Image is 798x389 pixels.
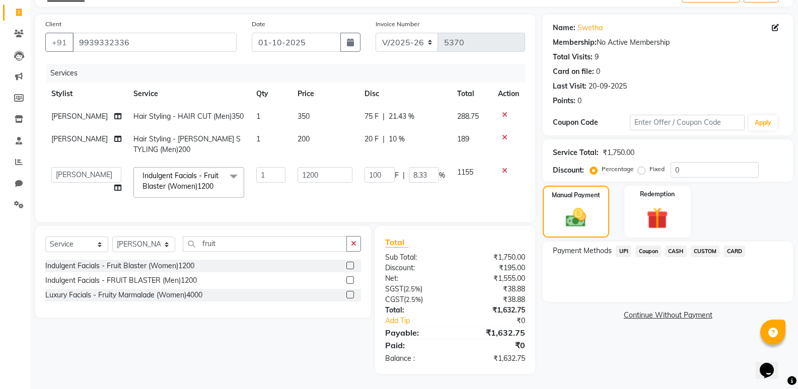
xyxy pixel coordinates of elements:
[455,284,533,294] div: ₹38.88
[378,353,455,364] div: Balance :
[127,83,250,105] th: Service
[723,246,745,257] span: CARD
[45,20,61,29] label: Client
[455,339,533,351] div: ₹0
[553,117,629,128] div: Coupon Code
[455,353,533,364] div: ₹1,632.75
[378,294,455,305] div: ( )
[455,294,533,305] div: ₹38.88
[378,284,455,294] div: ( )
[451,83,492,105] th: Total
[51,134,108,143] span: [PERSON_NAME]
[455,273,533,284] div: ₹1,555.00
[553,52,593,62] div: Total Visits:
[252,20,265,29] label: Date
[749,115,777,130] button: Apply
[603,147,634,158] div: ₹1,750.00
[457,168,473,177] span: 1155
[51,112,108,121] span: [PERSON_NAME]
[45,290,202,300] div: Luxury Facials - Fruity Marmalade (Women)4000
[256,112,260,121] span: 1
[383,111,385,122] span: |
[358,83,451,105] th: Disc
[45,275,197,286] div: Indulgent Facials - FRUIT BLASTER (Men)1200
[756,349,788,379] iframe: chat widget
[455,327,533,339] div: ₹1,632.75
[455,305,533,316] div: ₹1,632.75
[378,316,468,326] a: Add Tip
[383,134,385,144] span: |
[365,111,379,122] span: 75 F
[406,295,421,303] span: 2.5%
[640,190,675,199] label: Redemption
[378,252,455,263] div: Sub Total:
[378,263,455,273] div: Discount:
[389,134,405,144] span: 10 %
[553,165,584,176] div: Discount:
[405,285,420,293] span: 2.5%
[552,191,600,200] label: Manual Payment
[635,246,661,257] span: Coupon
[553,147,599,158] div: Service Total:
[455,252,533,263] div: ₹1,750.00
[45,83,127,105] th: Stylist
[553,23,575,33] div: Name:
[577,23,603,33] a: Swetha
[385,237,408,248] span: Total
[385,284,403,293] span: SGST
[553,96,575,106] div: Points:
[589,81,627,92] div: 20-09-2025
[640,205,675,231] img: _gift.svg
[389,111,414,122] span: 21.43 %
[665,246,687,257] span: CASH
[455,263,533,273] div: ₹195.00
[595,52,599,62] div: 9
[395,170,399,181] span: F
[298,112,310,121] span: 350
[439,170,445,181] span: %
[553,81,587,92] div: Last Visit:
[468,316,533,326] div: ₹0
[133,134,241,154] span: Hair Styling - [PERSON_NAME] STYLING (Men)200
[142,171,219,191] span: Indulgent Facials - Fruit Blaster (Women)1200
[559,206,593,229] img: _cash.svg
[378,273,455,284] div: Net:
[649,165,665,174] label: Fixed
[385,295,404,304] span: CGST
[691,246,720,257] span: CUSTOM
[616,246,631,257] span: UPI
[403,170,405,181] span: |
[378,305,455,316] div: Total:
[45,261,194,271] div: Indulgent Facials - Fruit Blaster (Women)1200
[45,33,74,52] button: +91
[630,115,745,130] input: Enter Offer / Coupon Code
[298,134,310,143] span: 200
[545,310,791,321] a: Continue Without Payment
[250,83,292,105] th: Qty
[492,83,525,105] th: Action
[292,83,358,105] th: Price
[46,64,533,83] div: Services
[183,236,347,252] input: Search or Scan
[365,134,379,144] span: 20 F
[378,327,455,339] div: Payable:
[256,134,260,143] span: 1
[457,112,479,121] span: 288.75
[376,20,419,29] label: Invoice Number
[577,96,582,106] div: 0
[602,165,634,174] label: Percentage
[553,246,612,256] span: Payment Methods
[72,33,237,52] input: Search by Name/Mobile/Email/Code
[133,112,244,121] span: Hair Styling - HAIR CUT (Men)350
[457,134,469,143] span: 189
[596,66,600,77] div: 0
[378,339,455,351] div: Paid:
[553,66,594,77] div: Card on file:
[553,37,597,48] div: Membership:
[553,37,783,48] div: No Active Membership
[213,182,218,191] a: x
